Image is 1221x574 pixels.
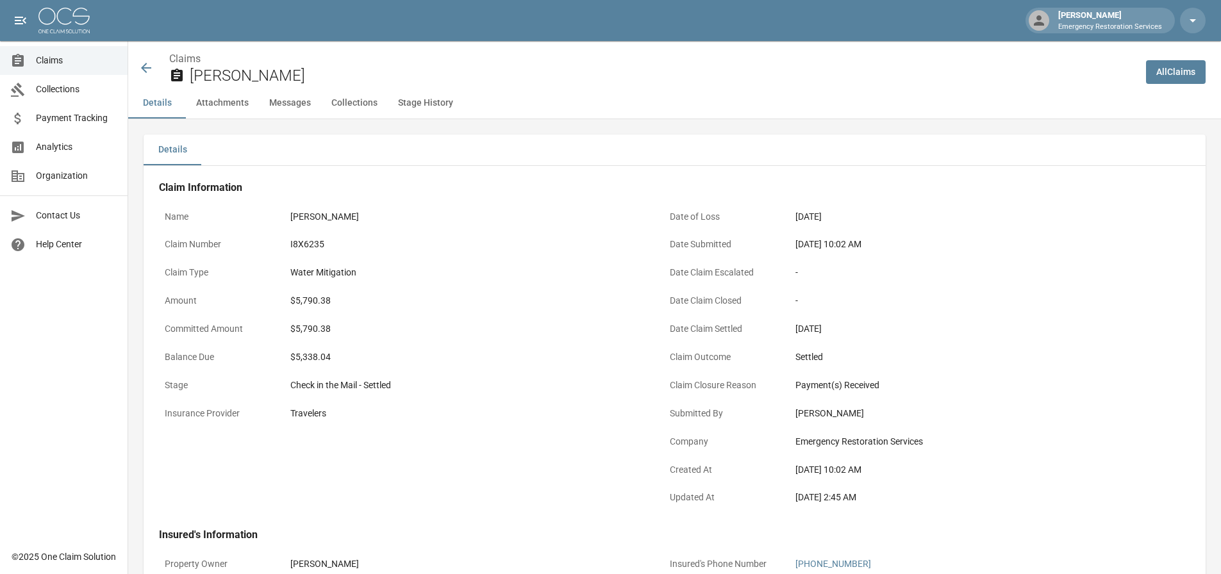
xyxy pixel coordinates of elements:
[159,373,274,398] p: Stage
[795,350,1148,364] div: Settled
[128,88,1221,119] div: anchor tabs
[664,316,779,341] p: Date Claim Settled
[169,53,201,65] a: Claims
[664,373,779,398] p: Claim Closure Reason
[8,8,33,33] button: open drawer
[795,210,1148,224] div: [DATE]
[290,322,643,336] div: $5,790.38
[795,294,1148,307] div: -
[795,435,1148,448] div: Emergency Restoration Services
[159,288,274,313] p: Amount
[664,401,779,426] p: Submitted By
[144,135,1206,165] div: details tabs
[1053,9,1167,32] div: [PERSON_NAME]
[36,169,117,183] span: Organization
[36,83,117,96] span: Collections
[36,111,117,125] span: Payment Tracking
[1058,22,1162,33] p: Emergency Restoration Services
[290,350,643,364] div: $5,338.04
[664,288,779,313] p: Date Claim Closed
[169,51,1136,67] nav: breadcrumb
[388,88,463,119] button: Stage History
[795,407,1148,420] div: [PERSON_NAME]
[290,379,643,392] div: Check in the Mail - Settled
[36,140,117,154] span: Analytics
[38,8,90,33] img: ocs-logo-white-transparent.png
[159,260,274,285] p: Claim Type
[795,379,1148,392] div: Payment(s) Received
[290,238,643,251] div: I8X6235
[664,345,779,370] p: Claim Outcome
[795,322,1148,336] div: [DATE]
[12,550,116,563] div: © 2025 One Claim Solution
[795,491,1148,504] div: [DATE] 2:45 AM
[795,238,1148,251] div: [DATE] 10:02 AM
[795,463,1148,477] div: [DATE] 10:02 AM
[159,529,1154,541] h4: Insured's Information
[664,232,779,257] p: Date Submitted
[664,429,779,454] p: Company
[290,210,643,224] div: [PERSON_NAME]
[664,457,779,482] p: Created At
[144,135,201,165] button: Details
[128,88,186,119] button: Details
[159,232,274,257] p: Claim Number
[36,238,117,251] span: Help Center
[159,401,274,426] p: Insurance Provider
[159,345,274,370] p: Balance Due
[795,266,1148,279] div: -
[321,88,388,119] button: Collections
[159,204,274,229] p: Name
[290,557,643,571] div: [PERSON_NAME]
[290,294,643,307] div: $5,790.38
[664,204,779,229] p: Date of Loss
[36,209,117,222] span: Contact Us
[159,181,1154,194] h4: Claim Information
[259,88,321,119] button: Messages
[664,260,779,285] p: Date Claim Escalated
[186,88,259,119] button: Attachments
[290,266,643,279] div: Water Mitigation
[36,54,117,67] span: Claims
[795,559,871,569] a: [PHONE_NUMBER]
[1146,60,1206,84] a: AllClaims
[664,485,779,510] p: Updated At
[190,67,1136,85] h2: [PERSON_NAME]
[159,316,274,341] p: Committed Amount
[290,407,643,420] div: Travelers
